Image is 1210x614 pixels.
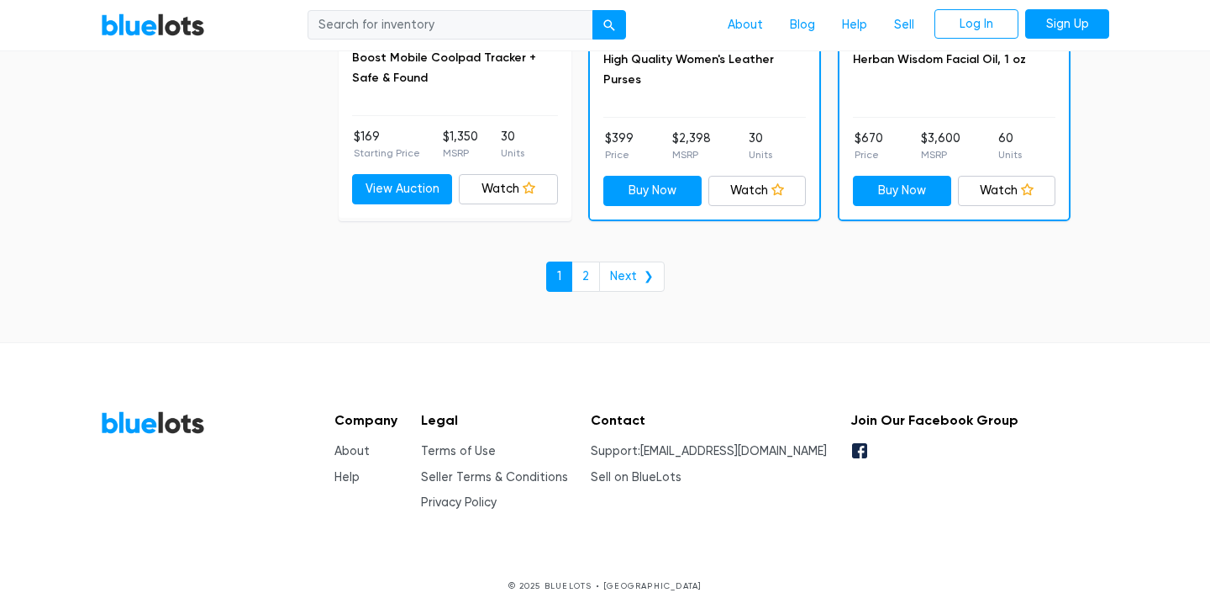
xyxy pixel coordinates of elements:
[1025,9,1109,40] a: Sign Up
[829,9,881,41] a: Help
[855,147,883,162] p: Price
[850,412,1018,428] h5: Join Our Facebook Group
[881,9,928,41] a: Sell
[354,128,420,161] li: $169
[749,130,772,163] li: 30
[853,176,951,206] a: Buy Now
[352,174,452,204] a: View Auction
[708,176,807,206] a: Watch
[354,146,420,161] p: Starting Price
[591,442,827,461] li: Support:
[571,262,600,292] a: 2
[421,470,568,484] a: Seller Terms & Conditions
[998,130,1022,163] li: 60
[308,10,593,40] input: Search for inventory
[501,128,524,161] li: 30
[591,470,681,484] a: Sell on BlueLots
[546,262,572,292] a: 1
[853,52,1026,66] a: Herban Wisdom Facial Oil, 1 oz
[921,147,960,162] p: MSRP
[603,52,774,87] a: High Quality Women's Leather Purses
[998,147,1022,162] p: Units
[443,128,478,161] li: $1,350
[443,146,478,161] p: MSRP
[605,130,634,163] li: $399
[334,412,397,428] h5: Company
[958,176,1056,206] a: Watch
[421,412,568,428] h5: Legal
[421,444,496,458] a: Terms of Use
[855,130,883,163] li: $670
[101,580,1109,592] p: © 2025 BLUELOTS • [GEOGRAPHIC_DATA]
[421,495,497,510] a: Privacy Policy
[672,147,711,162] p: MSRP
[334,444,370,458] a: About
[599,262,665,292] a: Next ❯
[101,13,205,37] a: BlueLots
[605,147,634,162] p: Price
[101,410,205,435] a: BlueLots
[459,174,559,204] a: Watch
[334,470,360,484] a: Help
[921,130,960,163] li: $3,600
[603,176,702,206] a: Buy Now
[501,146,524,161] p: Units
[776,9,829,41] a: Blog
[591,412,827,428] h5: Contact
[934,9,1018,40] a: Log In
[714,9,776,41] a: About
[749,147,772,162] p: Units
[672,130,711,163] li: $2,398
[640,444,827,458] a: [EMAIL_ADDRESS][DOMAIN_NAME]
